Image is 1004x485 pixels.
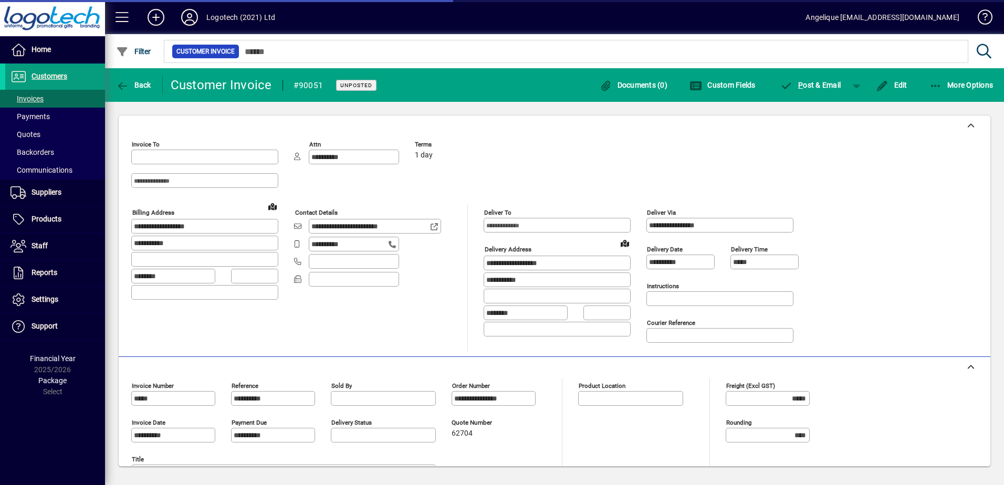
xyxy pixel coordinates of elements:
span: Customers [32,72,67,80]
a: Suppliers [5,180,105,206]
span: Products [32,215,61,223]
span: Documents (0) [599,81,667,89]
span: P [798,81,803,89]
span: 1 day [415,151,433,160]
span: Suppliers [32,188,61,196]
a: View on map [264,198,281,215]
span: Home [32,45,51,54]
mat-label: Invoice To [132,141,160,148]
a: Home [5,37,105,63]
span: Unposted [340,82,372,89]
span: Reports [32,268,57,277]
mat-label: Payment due [232,419,267,426]
mat-label: Deliver via [647,209,676,216]
mat-label: Rounding [726,419,751,426]
a: Backorders [5,143,105,161]
span: Communications [11,166,72,174]
mat-label: Invoice date [132,419,165,426]
mat-label: Attn [309,141,321,148]
span: Edit [876,81,907,89]
span: Staff [32,241,48,250]
span: Quote number [452,419,515,426]
button: Custom Fields [687,76,758,94]
mat-label: Invoice number [132,382,174,389]
span: Customer Invoice [176,46,235,57]
mat-label: Delivery status [331,419,372,426]
a: Communications [5,161,105,179]
app-page-header-button: Back [105,76,163,94]
span: Invoices [11,94,44,103]
button: Filter [113,42,154,61]
mat-label: Deliver To [484,209,511,216]
a: Settings [5,287,105,313]
button: Add [139,8,173,27]
span: Financial Year [30,354,76,363]
span: Back [116,81,151,89]
span: Terms [415,141,478,148]
a: Products [5,206,105,233]
div: Customer Invoice [171,77,272,93]
div: #90051 [294,77,323,94]
button: Documents (0) [597,76,670,94]
a: Staff [5,233,105,259]
span: Payments [11,112,50,121]
button: Profile [173,8,206,27]
mat-label: Product location [579,382,625,389]
span: Package [38,376,67,385]
mat-label: Freight (excl GST) [726,382,775,389]
span: ost & Email [780,81,841,89]
a: Payments [5,108,105,125]
span: Filter [116,47,151,56]
a: Quotes [5,125,105,143]
span: Backorders [11,148,54,156]
div: Logotech (2021) Ltd [206,9,275,26]
button: Edit [873,76,910,94]
div: Angelique [EMAIL_ADDRESS][DOMAIN_NAME] [806,9,959,26]
a: Reports [5,260,105,286]
button: Back [113,76,154,94]
button: More Options [927,76,996,94]
mat-label: Reference [232,382,258,389]
a: View on map [616,235,633,251]
mat-label: Courier Reference [647,319,695,326]
mat-label: Title [132,456,144,463]
span: 62704 [452,429,473,438]
a: Knowledge Base [970,2,991,36]
span: Custom Fields [689,81,756,89]
span: Settings [32,295,58,303]
a: Invoices [5,90,105,108]
mat-label: Delivery date [647,246,683,253]
span: Support [32,322,58,330]
span: Quotes [11,130,40,139]
a: Support [5,313,105,340]
mat-label: Instructions [647,282,679,290]
span: More Options [929,81,993,89]
mat-label: Sold by [331,382,352,389]
mat-label: Order number [452,382,490,389]
mat-label: Delivery time [731,246,768,253]
button: Post & Email [775,76,846,94]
